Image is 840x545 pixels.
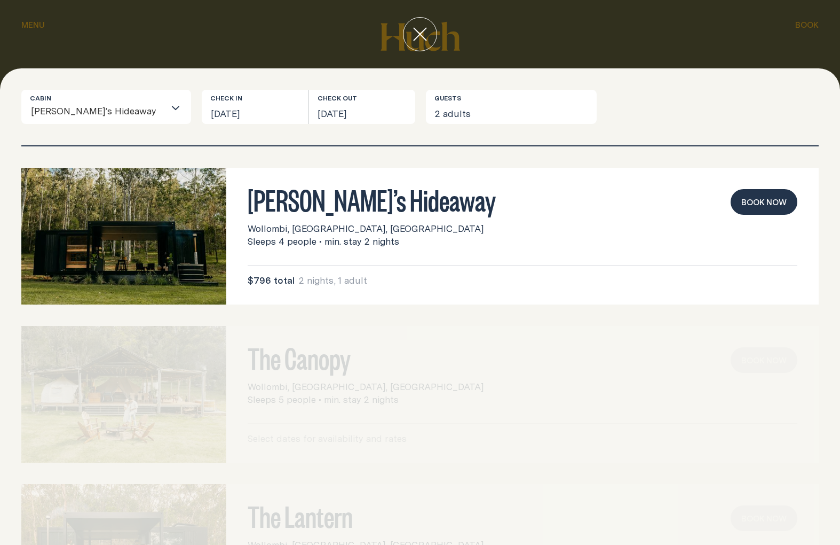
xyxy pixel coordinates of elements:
label: Guests [434,94,461,103]
div: Search for option [21,90,191,124]
button: [DATE] [309,90,416,124]
button: [DATE] [202,90,308,124]
span: 2 nights, 1 adult [299,274,367,287]
h3: [PERSON_NAME]’s Hideaway [248,189,797,209]
span: [PERSON_NAME]’s Hideaway [30,99,157,123]
span: $796 total [248,274,295,287]
button: book now [731,189,797,215]
span: Sleeps 4 people • min. stay 2 nights [248,235,399,248]
button: close [403,17,437,51]
input: Search for option [157,101,165,123]
span: Wollombi, [GEOGRAPHIC_DATA], [GEOGRAPHIC_DATA] [248,222,484,235]
button: 2 adults [426,90,597,124]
